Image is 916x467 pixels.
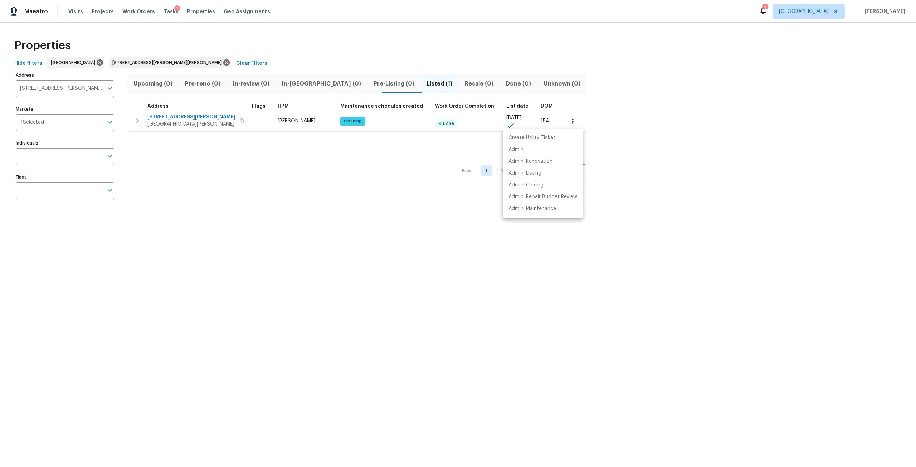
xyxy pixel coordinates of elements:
p: Create Utility Ticket [508,134,555,142]
p: Admin: Repair Budget Review [508,193,577,201]
p: Admin: Maintenance [508,205,556,213]
p: Admin: Renovation [508,158,552,165]
p: Admin: Listing [508,170,541,177]
p: Admin: Closing [508,181,544,189]
p: Admin [508,146,523,154]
